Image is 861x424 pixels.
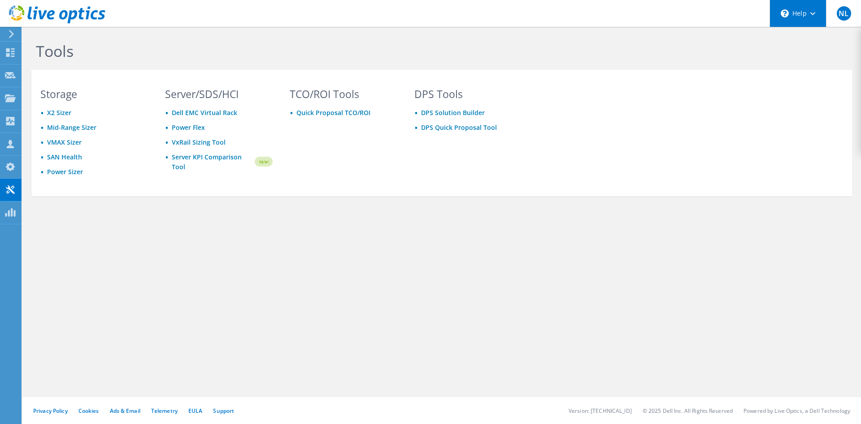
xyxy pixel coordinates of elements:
a: VMAX Sizer [47,138,82,146]
a: EULA [188,407,202,415]
h3: DPS Tools [414,89,522,99]
svg: \n [781,9,789,17]
a: Dell EMC Virtual Rack [172,108,237,117]
a: DPS Quick Proposal Tool [421,123,497,132]
a: Power Sizer [47,167,83,176]
a: DPS Solution Builder [421,108,485,117]
span: NL [837,6,851,21]
a: Power Flex [172,123,205,132]
a: Quick Proposal TCO/ROI [296,108,370,117]
a: Cookies [78,407,99,415]
a: Ads & Email [110,407,140,415]
li: Version: [TECHNICAL_ID] [569,407,632,415]
h3: TCO/ROI Tools [290,89,397,99]
li: Powered by Live Optics, a Dell Technology [744,407,850,415]
li: © 2025 Dell Inc. All Rights Reserved [643,407,733,415]
h1: Tools [36,42,641,60]
a: VxRail Sizing Tool [172,138,226,146]
a: Server KPI Comparison Tool [172,152,253,172]
h3: Server/SDS/HCI [165,89,273,99]
a: X2 Sizer [47,108,71,117]
img: new-badge.svg [253,151,273,172]
a: Privacy Policy [33,407,68,415]
a: Telemetry [151,407,178,415]
h3: Storage [40,89,148,99]
a: Mid-Range Sizer [47,123,96,132]
a: Support [213,407,234,415]
a: SAN Health [47,153,82,161]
